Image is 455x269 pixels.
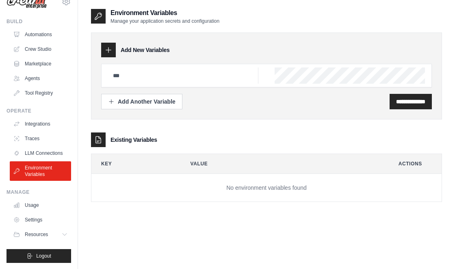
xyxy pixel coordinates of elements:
[110,18,219,24] p: Manage your application secrets and configuration
[10,132,71,145] a: Traces
[91,154,174,174] th: Key
[25,231,48,238] span: Resources
[110,8,219,18] h2: Environment Variables
[181,154,382,174] th: Value
[101,94,182,109] button: Add Another Variable
[10,147,71,160] a: LLM Connections
[6,18,71,25] div: Build
[10,161,71,181] a: Environment Variables
[10,57,71,70] a: Marketplace
[10,213,71,226] a: Settings
[121,46,170,54] h3: Add New Variables
[36,253,51,259] span: Logout
[389,154,442,174] th: Actions
[6,249,71,263] button: Logout
[108,98,175,106] div: Add Another Variable
[91,174,442,202] td: No environment variables found
[10,43,71,56] a: Crew Studio
[6,108,71,114] div: Operate
[10,199,71,212] a: Usage
[10,117,71,130] a: Integrations
[10,28,71,41] a: Automations
[6,189,71,195] div: Manage
[10,87,71,100] a: Tool Registry
[10,228,71,241] button: Resources
[10,72,71,85] a: Agents
[110,136,157,144] h3: Existing Variables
